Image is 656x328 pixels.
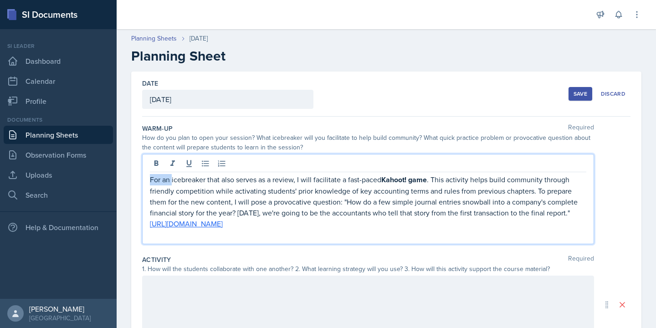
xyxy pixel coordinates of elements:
div: 1. How will the students collaborate with one another? 2. What learning strategy will you use? 3.... [142,264,594,274]
div: Documents [4,116,113,124]
a: Search [4,186,113,204]
div: [PERSON_NAME] [29,304,91,313]
a: Planning Sheets [4,126,113,144]
label: Activity [142,255,171,264]
a: Uploads [4,166,113,184]
a: [URL][DOMAIN_NAME] [150,219,223,229]
button: Save [569,87,592,101]
strong: Kahoot! game [381,174,427,185]
a: Dashboard [4,52,113,70]
p: For an icebreaker that also serves as a review, I will facilitate a fast-paced . This activity he... [150,174,586,218]
label: Date [142,79,158,88]
div: Si leader [4,42,113,50]
label: Warm-Up [142,124,173,133]
div: How do you plan to open your session? What icebreaker will you facilitate to help build community... [142,133,594,152]
span: Required [568,124,594,133]
span: Required [568,255,594,264]
a: Calendar [4,72,113,90]
div: Discard [601,90,625,97]
div: [GEOGRAPHIC_DATA] [29,313,91,323]
div: Save [574,90,587,97]
a: Planning Sheets [131,34,177,43]
div: [DATE] [190,34,208,43]
button: Discard [596,87,630,101]
a: Observation Forms [4,146,113,164]
h2: Planning Sheet [131,48,641,64]
a: Profile [4,92,113,110]
div: Help & Documentation [4,218,113,236]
